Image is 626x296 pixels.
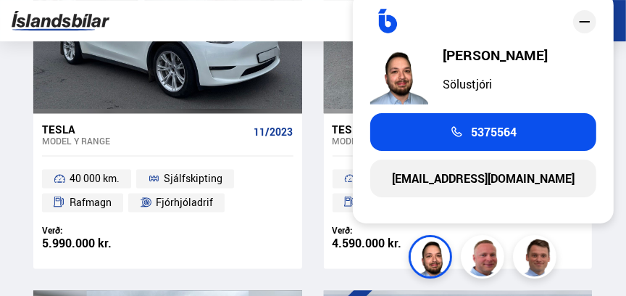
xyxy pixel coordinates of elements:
a: 5375564 [370,113,596,151]
div: Tesla [42,123,249,136]
img: siFngHWaQ9KaOqBr.png [463,237,506,281]
span: 5375564 [471,126,517,139]
div: Sölustjóri [443,78,548,91]
div: close [573,10,596,33]
div: Verð: [333,225,458,236]
span: Rafmagn [70,194,112,211]
button: Opna LiveChat spjallviðmót [12,6,55,49]
img: nhp88E3Fdnt1Opn2.png [411,237,454,281]
div: 4.590.000 kr. [333,237,458,250]
div: [PERSON_NAME] [443,46,548,65]
div: 5.990.000 kr. [42,237,167,250]
div: Tesla [333,123,522,136]
span: 40 000 km. [70,170,120,187]
a: [EMAIL_ADDRESS][DOMAIN_NAME] [370,160,596,197]
div: Verð: [42,225,167,236]
img: nhp88E3Fdnt1Opn2.png [370,46,428,104]
a: Tesla Model 3 PERFORMANCE 3/2020 39 000 km. Sjálfskipting Rafmagn Fjórhjóladrif Verð: 4.590.000 kr. [324,113,593,268]
div: Model 3 PERFORMANCE [333,136,522,146]
a: Tesla Model Y RANGE 11/2023 40 000 km. Sjálfskipting Rafmagn Fjórhjóladrif Verð: 5.990.000 kr. [33,113,302,268]
span: 11/2023 [254,126,293,138]
span: Sjálfskipting [164,170,222,187]
div: Model Y RANGE [42,136,249,146]
span: Fjórhjóladrif [156,194,213,211]
img: G0Ugv5HjCgRt.svg [12,5,109,36]
img: FbJEzSuNWCJXmdc-.webp [515,237,559,281]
